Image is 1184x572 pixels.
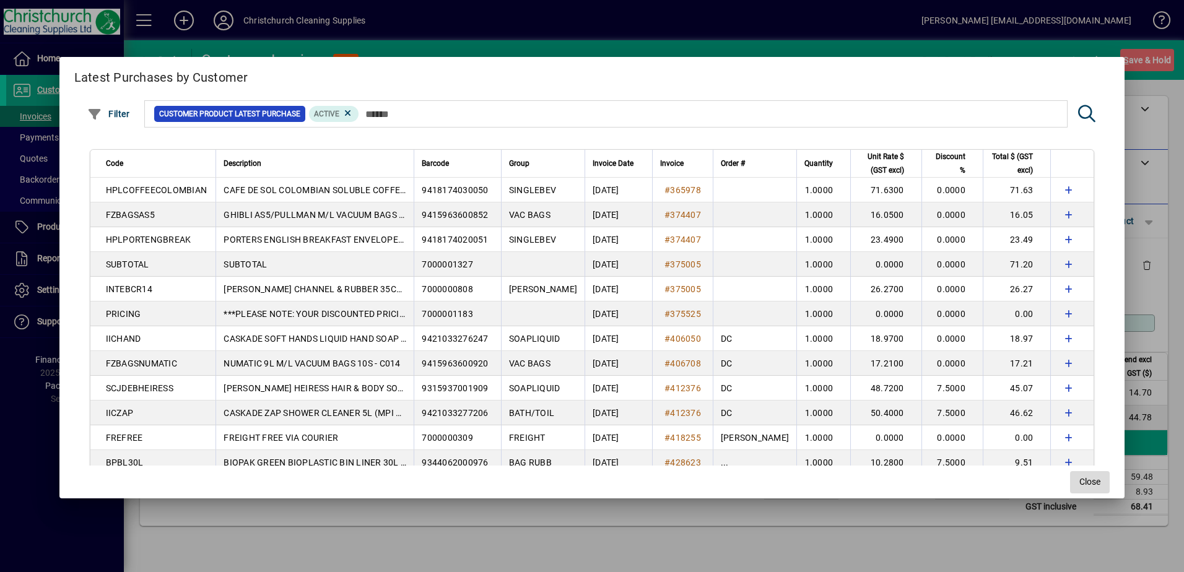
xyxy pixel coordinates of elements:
[106,185,207,195] span: HPLCOFFEECOLOMBIAN
[224,433,338,443] span: FREIGHT FREE VIA COURIER
[660,258,705,271] a: #375005
[670,408,701,418] span: 412376
[660,183,705,197] a: #365978
[106,210,155,220] span: FZBAGSAS5
[509,383,560,393] span: SOAPLIQUID
[585,178,652,202] td: [DATE]
[850,450,921,475] td: 10.2800
[713,401,796,425] td: DC
[850,351,921,376] td: 17.2100
[796,227,850,252] td: 1.0000
[713,326,796,351] td: DC
[983,351,1050,376] td: 17.21
[509,157,529,170] span: Group
[850,401,921,425] td: 50.4000
[509,408,554,418] span: BATH/TOIL
[224,457,416,467] span: BIOPAK GREEN BIOPLASTIC BIN LINER 30L 25S
[921,401,983,425] td: 7.5000
[422,408,488,418] span: 9421033277206
[664,259,670,269] span: #
[224,309,546,319] span: ***PLEASE NOTE: YOUR DISCOUNTED PRICING IS INCLUDED IN THIS INVOICE***
[509,235,556,245] span: SINGLEBEV
[224,210,437,220] span: GHIBLI AS5/PULLMAN M/L VACUUM BAGS 5S - C072
[921,277,983,301] td: 0.0000
[422,334,488,344] span: 9421033276247
[224,235,503,245] span: PORTERS ENGLISH BREAKFAST ENVELOPED TEA BAGS 200S - HPTEB
[422,284,473,294] span: 7000000808
[850,326,921,351] td: 18.9700
[921,376,983,401] td: 7.5000
[713,376,796,401] td: DC
[991,150,1033,177] span: Total $ (GST excl)
[224,358,400,368] span: NUMATIC 9L M/L VACUUM BAGS 10S - C014
[664,185,670,195] span: #
[921,301,983,326] td: 0.0000
[670,334,701,344] span: 406050
[664,284,670,294] span: #
[670,284,701,294] span: 375005
[850,277,921,301] td: 26.2700
[858,150,904,177] span: Unit Rate $ (GST excl)
[660,357,705,370] a: #406708
[585,277,652,301] td: [DATE]
[796,351,850,376] td: 1.0000
[224,383,421,393] span: [PERSON_NAME] HEIRESS HAIR & BODY SOAP 5L
[670,259,701,269] span: 375005
[983,401,1050,425] td: 46.62
[159,108,300,120] span: Customer Product Latest Purchase
[224,334,452,344] span: CASKADE SOFT HANDS LIQUID HAND SOAP 5L [MPI C52]
[660,157,705,170] div: Invoice
[796,277,850,301] td: 1.0000
[224,157,261,170] span: Description
[59,57,1125,93] h2: Latest Purchases by Customer
[664,433,670,443] span: #
[422,210,488,220] span: 9415963600852
[804,157,833,170] span: Quantity
[796,178,850,202] td: 1.0000
[224,284,419,294] span: [PERSON_NAME] CHANNEL & RUBBER 35CM 14"
[585,301,652,326] td: [DATE]
[585,227,652,252] td: [DATE]
[991,150,1044,177] div: Total $ (GST excl)
[664,334,670,344] span: #
[509,433,546,443] span: FREIGHT
[660,406,705,420] a: #412376
[422,457,488,467] span: 9344062000976
[921,425,983,450] td: 0.0000
[585,351,652,376] td: [DATE]
[796,252,850,277] td: 1.0000
[224,259,267,269] span: SUBTOTAL
[106,284,152,294] span: INTEBCR14
[224,157,406,170] div: Description
[1079,475,1100,488] span: Close
[670,457,701,467] span: 428623
[713,450,796,475] td: ...
[983,227,1050,252] td: 23.49
[509,284,577,294] span: [PERSON_NAME]
[983,301,1050,326] td: 0.00
[422,433,473,443] span: 7000000309
[670,210,701,220] span: 374407
[983,376,1050,401] td: 45.07
[983,252,1050,277] td: 71.20
[796,401,850,425] td: 1.0000
[664,210,670,220] span: #
[660,307,705,321] a: #375525
[585,202,652,227] td: [DATE]
[921,227,983,252] td: 0.0000
[713,351,796,376] td: DC
[509,157,577,170] div: Group
[660,157,684,170] span: Invoice
[509,185,556,195] span: SINGLEBEV
[850,227,921,252] td: 23.4900
[850,376,921,401] td: 48.7200
[929,150,965,177] span: Discount %
[224,408,415,418] span: CASKADE ZAP SHOWER CLEANER 5L (MPI C32)
[664,457,670,467] span: #
[422,358,488,368] span: 9415963600920
[422,235,488,245] span: 9418174020051
[796,326,850,351] td: 1.0000
[921,202,983,227] td: 0.0000
[660,332,705,345] a: #406050
[106,235,191,245] span: HPLPORTENGBREAK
